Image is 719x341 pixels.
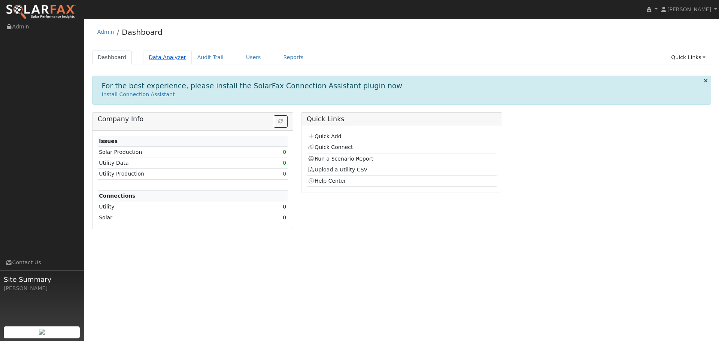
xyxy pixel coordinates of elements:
a: Dashboard [92,51,132,64]
a: Reports [278,51,309,64]
a: Quick Links [665,51,711,64]
a: 0 [283,204,286,210]
h1: For the best experience, please install the SolarFax Connection Assistant plugin now [102,82,403,90]
td: Solar [98,212,267,223]
a: Run a Scenario Report [308,156,373,162]
a: Users [240,51,267,64]
a: 0 [283,149,286,155]
a: Quick Add [308,133,341,139]
a: 0 [283,214,286,220]
td: Utility Production [98,168,267,179]
a: 0 [283,160,286,166]
strong: Connections [99,193,136,199]
div: [PERSON_NAME] [4,284,80,292]
span: Site Summary [4,274,80,284]
img: SolarFax [6,4,76,20]
td: Utility [98,201,267,212]
span: [PERSON_NAME] [667,6,711,12]
a: Upload a Utility CSV [308,167,367,173]
a: Quick Connect [308,144,353,150]
a: Data Analyzer [143,51,192,64]
a: Dashboard [122,28,163,37]
a: Install Connection Assistant [102,91,175,97]
a: Audit Trail [192,51,229,64]
h5: Quick Links [307,115,497,123]
a: Help Center [308,178,346,184]
a: Admin [97,29,114,35]
h5: Company Info [98,115,288,123]
img: retrieve [39,329,45,335]
td: Utility Data [98,158,267,168]
strong: Issues [99,138,118,144]
td: Solar Production [98,147,267,158]
a: 0 [283,171,286,177]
